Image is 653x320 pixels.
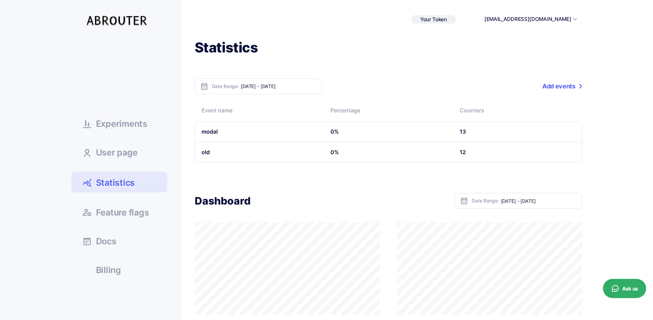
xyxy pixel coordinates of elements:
button: [EMAIL_ADDRESS][DOMAIN_NAME] [484,15,571,23]
button: Ask us [603,279,646,298]
span: Statistics [96,177,135,189]
a: Statistics [71,172,167,193]
th: Counters [453,101,582,122]
td: 13 [453,122,582,142]
td: 12 [453,142,582,162]
a: User page [71,143,167,161]
th: Percentage [324,101,453,122]
td: old [195,142,324,162]
span: User page [96,148,138,157]
span: Date Range: [472,198,499,203]
td: 0% [324,122,453,142]
a: Experiments [71,114,167,133]
a: Add events [542,78,582,94]
img: Logo [86,9,150,29]
span: Experiments [96,120,147,128]
th: Event name [195,101,324,122]
div: Dashboard [195,194,251,208]
a: Logo [76,9,150,29]
a: Billing [71,260,167,279]
h1: Statistics [195,39,582,57]
span: Feature flags [96,208,149,217]
td: 0% [324,142,453,162]
span: Date Range: [212,84,239,89]
a: Feature flags [71,203,167,221]
a: Docs [71,232,167,250]
img: Icon [200,82,208,90]
span: Docs [96,237,117,246]
span: Your Token [420,16,447,23]
span: Billing [96,266,121,274]
td: modal [195,122,324,142]
img: Icon [460,197,468,205]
